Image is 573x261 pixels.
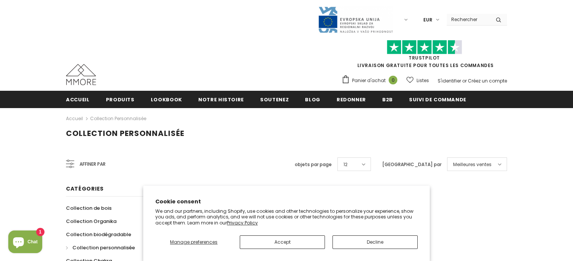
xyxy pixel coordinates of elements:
a: Panier d'achat 0 [342,75,401,86]
img: Cas MMORE [66,64,96,85]
a: TrustPilot [409,55,440,61]
span: or [462,78,467,84]
a: Collection de bois [66,201,112,215]
span: Catégories [66,185,104,192]
span: 0 [389,76,397,84]
a: Produits [106,91,135,108]
a: Privacy Policy [227,220,258,226]
span: Suivi de commande [409,96,466,103]
span: EUR [423,16,432,24]
img: Faites confiance aux étoiles pilotes [387,40,462,55]
input: Search Site [447,14,490,25]
a: Collection personnalisée [66,241,135,254]
span: Collection personnalisée [66,128,184,139]
span: Collection personnalisée [72,244,135,251]
a: Javni Razpis [318,16,393,23]
span: 12 [343,161,348,168]
a: Redonner [337,91,366,108]
span: Manage preferences [170,239,218,245]
span: Collection Organika [66,218,116,225]
a: Créez un compte [468,78,507,84]
span: Panier d'achat [352,77,386,84]
span: Produits [106,96,135,103]
label: [GEOGRAPHIC_DATA] par [382,161,441,168]
a: Notre histoire [198,91,244,108]
p: We and our partners, including Shopify, use cookies and other technologies to personalize your ex... [155,208,418,226]
img: Javni Razpis [318,6,393,34]
a: S'identifier [438,78,461,84]
span: Redonner [337,96,366,103]
inbox-online-store-chat: Shopify online store chat [6,230,44,255]
button: Accept [240,235,325,249]
span: Collection biodégradable [66,231,131,238]
span: B2B [382,96,393,103]
a: Collection personnalisée [90,115,146,122]
a: Listes [406,74,429,87]
span: soutenez [260,96,289,103]
button: Manage preferences [155,235,232,249]
a: Accueil [66,114,83,123]
label: objets par page [295,161,332,168]
button: Decline [332,235,418,249]
span: Affiner par [80,160,106,168]
span: Meilleures ventes [453,161,492,168]
span: Blog [305,96,320,103]
span: Accueil [66,96,90,103]
a: Collection Organika [66,215,116,228]
a: Blog [305,91,320,108]
span: Lookbook [151,96,182,103]
a: B2B [382,91,393,108]
a: Collection biodégradable [66,228,131,241]
a: Lookbook [151,91,182,108]
a: Suivi de commande [409,91,466,108]
span: LIVRAISON GRATUITE POUR TOUTES LES COMMANDES [342,43,507,69]
a: soutenez [260,91,289,108]
span: Notre histoire [198,96,244,103]
span: Collection de bois [66,205,112,212]
span: Listes [417,77,429,84]
a: Accueil [66,91,90,108]
h2: Cookie consent [155,198,418,206]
